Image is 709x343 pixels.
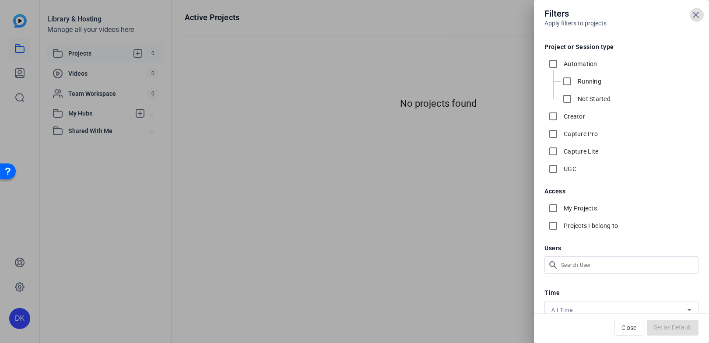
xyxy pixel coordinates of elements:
label: UGC [562,164,576,173]
label: Running [576,77,601,86]
label: Capture Pro [562,129,598,138]
h5: Access [544,188,698,194]
label: Creator [562,112,585,121]
span: Close [621,319,636,336]
label: Projects I belong to [562,221,618,230]
label: Not Started [576,94,611,103]
h5: Time [544,290,698,296]
h6: Apply filters to projects [544,20,698,26]
h5: Project or Session type [544,44,698,50]
mat-icon: search [544,256,559,274]
h5: Users [544,245,698,251]
input: Search User [561,260,691,270]
label: My Projects [562,204,597,213]
h4: Filters [544,7,698,20]
span: All Time [551,307,572,313]
label: Automation [562,59,597,68]
button: Close [614,320,643,336]
label: Capture Lite [562,147,598,156]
